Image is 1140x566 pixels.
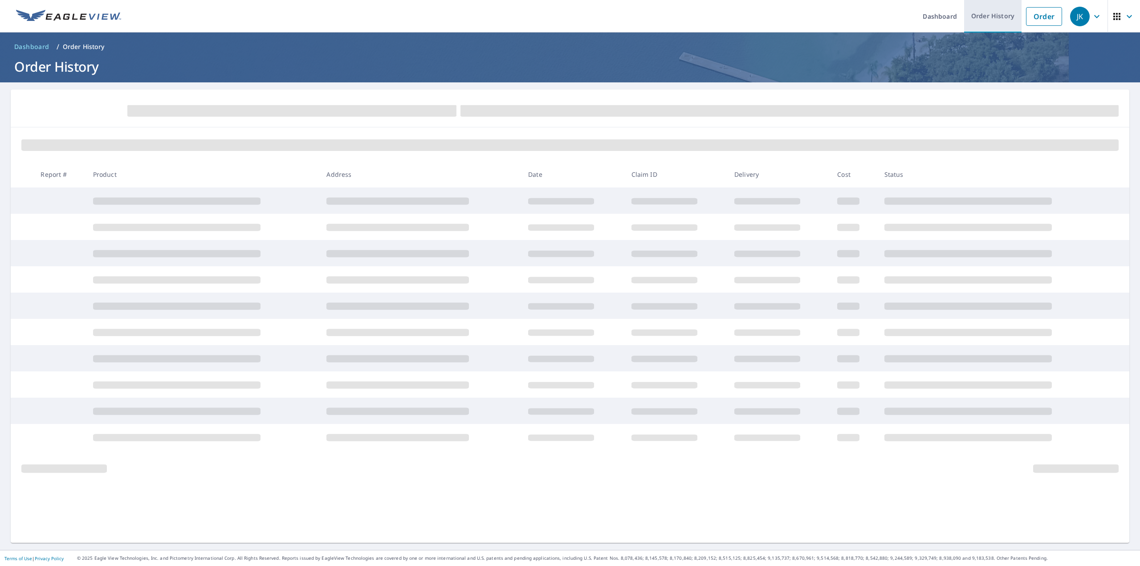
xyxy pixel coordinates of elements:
[63,42,105,51] p: Order History
[35,555,64,562] a: Privacy Policy
[877,161,1111,187] th: Status
[319,161,521,187] th: Address
[624,161,727,187] th: Claim ID
[521,161,624,187] th: Date
[77,555,1136,562] p: © 2025 Eagle View Technologies, Inc. and Pictometry International Corp. All Rights Reserved. Repo...
[1026,7,1062,26] a: Order
[33,161,85,187] th: Report #
[86,161,320,187] th: Product
[11,57,1129,76] h1: Order History
[14,42,49,51] span: Dashboard
[4,556,64,561] p: |
[830,161,877,187] th: Cost
[11,40,53,54] a: Dashboard
[727,161,830,187] th: Delivery
[11,40,1129,54] nav: breadcrumb
[16,10,121,23] img: EV Logo
[57,41,59,52] li: /
[1070,7,1090,26] div: JK
[4,555,32,562] a: Terms of Use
